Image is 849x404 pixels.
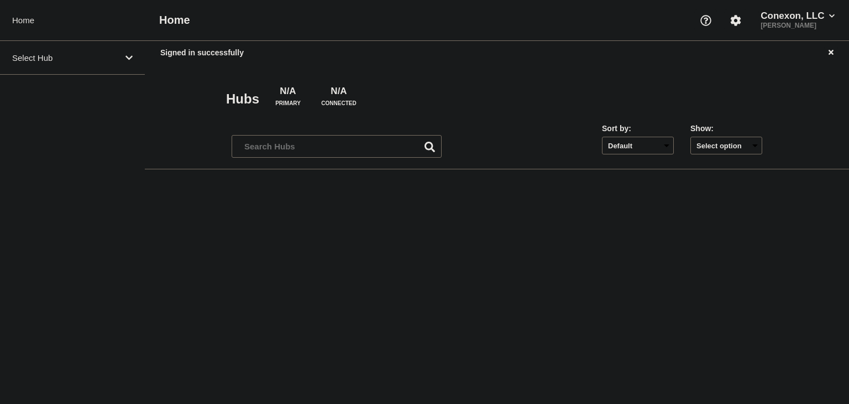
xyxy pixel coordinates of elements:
[694,9,717,32] button: Support
[758,11,837,22] button: Conexon, LLC
[275,100,301,112] p: Primary
[327,86,351,100] p: N/A
[12,53,118,63] p: Select Hub
[824,46,838,59] button: Close banner
[758,22,837,29] p: [PERSON_NAME]
[232,135,442,158] input: Search Hubs
[321,100,356,112] p: Connected
[724,9,747,32] button: Account settings
[276,86,300,100] p: N/A
[602,137,674,154] select: Sort by
[690,124,762,133] div: Show:
[226,91,259,107] h2: Hubs
[159,14,190,27] h1: Home
[602,124,674,133] div: Sort by:
[690,137,762,154] button: Select option
[160,48,244,57] span: Signed in successfully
